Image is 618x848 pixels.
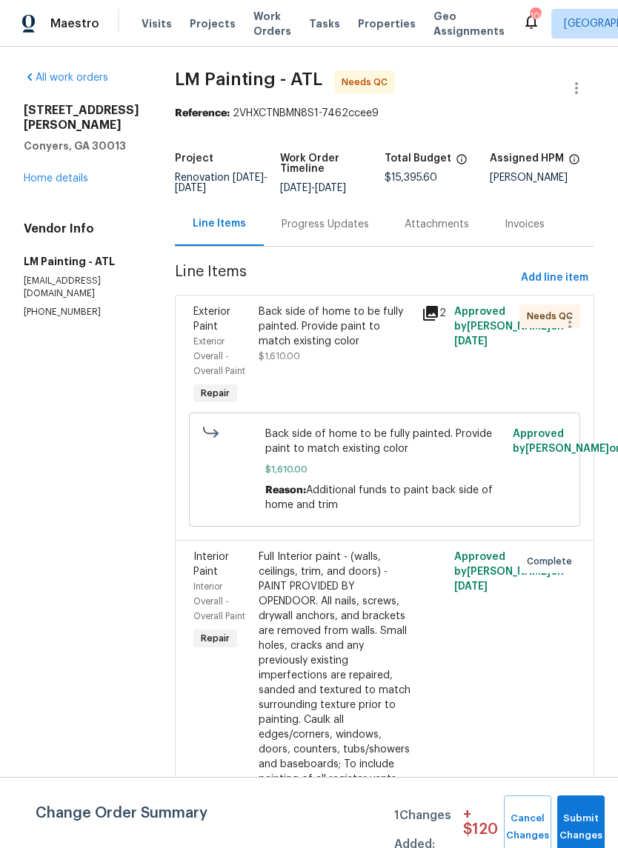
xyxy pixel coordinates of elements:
[24,73,108,83] a: All work orders
[530,9,540,24] div: 108
[24,173,88,184] a: Home details
[175,70,322,88] span: LM Painting - ATL
[24,254,139,269] h5: LM Painting - ATL
[265,485,493,510] span: Additional funds to paint back side of home and trim
[568,153,580,173] span: The hpm assigned to this work order.
[193,307,230,332] span: Exterior Paint
[405,217,469,232] div: Attachments
[195,631,236,646] span: Repair
[515,264,594,292] button: Add line item
[24,138,139,153] h5: Conyers, GA 30013
[433,9,505,39] span: Geo Assignments
[527,309,579,324] span: Needs QC
[233,173,264,183] span: [DATE]
[193,216,246,231] div: Line Items
[24,103,139,133] h2: [STREET_ADDRESS][PERSON_NAME]
[454,552,564,592] span: Approved by [PERSON_NAME] on
[490,173,595,183] div: [PERSON_NAME]
[527,554,578,569] span: Complete
[175,153,213,164] h5: Project
[265,485,306,495] span: Reason:
[422,304,445,322] div: 2
[195,386,236,401] span: Repair
[175,173,268,193] span: -
[175,173,268,193] span: Renovation
[175,264,515,292] span: Line Items
[280,183,311,193] span: [DATE]
[259,304,413,349] div: Back side of home to be fully painted. Provide paint to match existing color
[521,269,588,287] span: Add line item
[565,810,597,844] span: Submit Changes
[265,427,505,456] span: Back side of home to be fully painted. Provide paint to match existing color
[282,217,369,232] div: Progress Updates
[190,16,236,31] span: Projects
[193,337,245,375] span: Exterior Overall - Overall Paint
[280,153,385,174] h5: Work Order Timeline
[175,183,206,193] span: [DATE]
[309,19,340,29] span: Tasks
[142,16,172,31] span: Visits
[454,336,488,347] span: [DATE]
[193,552,229,577] span: Interior Paint
[315,183,346,193] span: [DATE]
[456,153,468,173] span: The total cost of line items that have been proposed by Opendoor. This sum includes line items th...
[454,581,488,592] span: [DATE]
[253,9,291,39] span: Work Orders
[385,153,451,164] h5: Total Budget
[342,75,393,90] span: Needs QC
[358,16,416,31] span: Properties
[175,106,594,121] div: 2VHXCTNBMN8S1-7462ccee9
[24,275,139,300] p: [EMAIL_ADDRESS][DOMAIN_NAME]
[454,307,564,347] span: Approved by [PERSON_NAME] on
[490,153,564,164] h5: Assigned HPM
[265,462,505,477] span: $1,610.00
[24,221,139,236] h4: Vendor Info
[193,582,245,621] span: Interior Overall - Overall Paint
[511,810,544,844] span: Cancel Changes
[24,306,139,318] p: [PHONE_NUMBER]
[505,217,545,232] div: Invoices
[280,183,346,193] span: -
[385,173,437,183] span: $15,395.60
[50,16,99,31] span: Maestro
[259,352,300,361] span: $1,610.00
[175,108,230,118] b: Reference:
